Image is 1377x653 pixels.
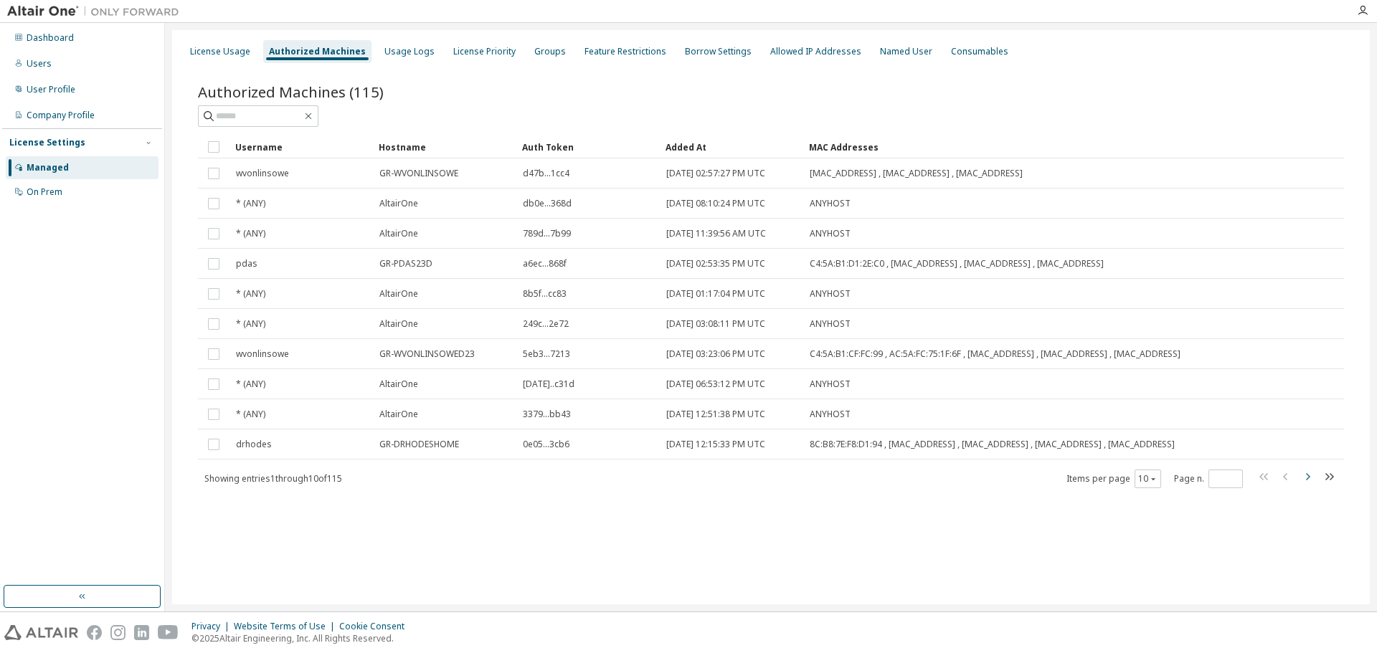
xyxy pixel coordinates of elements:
[191,621,234,632] div: Privacy
[810,198,851,209] span: ANYHOST
[236,318,265,330] span: * (ANY)
[158,625,179,640] img: youtube.svg
[534,46,566,57] div: Groups
[384,46,435,57] div: Usage Logs
[234,621,339,632] div: Website Terms of Use
[522,135,654,158] div: Auth Token
[810,409,851,420] span: ANYHOST
[523,228,571,239] span: 789d...7b99
[523,409,571,420] span: 3379...bb43
[379,258,432,270] span: GR-PDAS23D
[204,472,342,485] span: Showing entries 1 through 10 of 115
[453,46,516,57] div: License Priority
[87,625,102,640] img: facebook.svg
[1138,473,1158,485] button: 10
[666,168,765,179] span: [DATE] 02:57:27 PM UTC
[236,378,265,390] span: * (ANY)
[27,162,69,173] div: Managed
[523,378,574,390] span: [DATE]..c31d
[810,439,1175,450] span: 8C:B8:7E:F8:D1:94 , [MAC_ADDRESS] , [MAC_ADDRESS] , [MAC_ADDRESS] , [MAC_ADDRESS]
[379,439,459,450] span: GR-DRHODESHOME
[9,137,85,148] div: License Settings
[1174,470,1243,488] span: Page n.
[236,409,265,420] span: * (ANY)
[880,46,932,57] div: Named User
[379,168,458,179] span: GR-WVONLINSOWE
[236,198,265,209] span: * (ANY)
[379,409,418,420] span: AltairOne
[810,348,1180,360] span: C4:5A:B1:CF:FC:99 , AC:5A:FC:75:1F:6F , [MAC_ADDRESS] , [MAC_ADDRESS] , [MAC_ADDRESS]
[379,135,511,158] div: Hostname
[379,318,418,330] span: AltairOne
[810,288,851,300] span: ANYHOST
[810,318,851,330] span: ANYHOST
[236,288,265,300] span: * (ANY)
[134,625,149,640] img: linkedin.svg
[379,198,418,209] span: AltairOne
[666,318,765,330] span: [DATE] 03:08:11 PM UTC
[236,348,289,360] span: wvonlinsowe
[339,621,413,632] div: Cookie Consent
[379,288,418,300] span: AltairOne
[666,228,766,239] span: [DATE] 11:39:56 AM UTC
[523,288,567,300] span: 8b5f...cc83
[770,46,861,57] div: Allowed IP Addresses
[523,348,570,360] span: 5eb3...7213
[198,82,384,102] span: Authorized Machines (115)
[236,439,272,450] span: drhodes
[379,378,418,390] span: AltairOne
[236,168,289,179] span: wvonlinsowe
[810,168,1023,179] span: [MAC_ADDRESS] , [MAC_ADDRESS] , [MAC_ADDRESS]
[27,32,74,44] div: Dashboard
[666,348,765,360] span: [DATE] 03:23:06 PM UTC
[523,439,569,450] span: 0e05...3cb6
[951,46,1008,57] div: Consumables
[666,198,765,209] span: [DATE] 08:10:24 PM UTC
[523,198,572,209] span: db0e...368d
[191,632,413,644] p: © 2025 Altair Engineering, Inc. All Rights Reserved.
[27,84,75,95] div: User Profile
[810,258,1104,270] span: C4:5A:B1:D1:2E:C0 , [MAC_ADDRESS] , [MAC_ADDRESS] , [MAC_ADDRESS]
[110,625,126,640] img: instagram.svg
[810,378,851,390] span: ANYHOST
[666,439,765,450] span: [DATE] 12:15:33 PM UTC
[585,46,666,57] div: Feature Restrictions
[523,168,569,179] span: d47b...1cc4
[27,110,95,121] div: Company Profile
[236,258,257,270] span: pdas
[235,135,367,158] div: Username
[4,625,78,640] img: altair_logo.svg
[269,46,366,57] div: Authorized Machines
[685,46,752,57] div: Borrow Settings
[810,228,851,239] span: ANYHOST
[236,228,265,239] span: * (ANY)
[379,348,475,360] span: GR-WVONLINSOWED23
[7,4,186,19] img: Altair One
[666,409,765,420] span: [DATE] 12:51:38 PM UTC
[666,288,765,300] span: [DATE] 01:17:04 PM UTC
[666,135,798,158] div: Added At
[27,186,62,198] div: On Prem
[809,135,1193,158] div: MAC Addresses
[523,318,569,330] span: 249c...2e72
[666,258,765,270] span: [DATE] 02:53:35 PM UTC
[1066,470,1161,488] span: Items per page
[27,58,52,70] div: Users
[190,46,250,57] div: License Usage
[379,228,418,239] span: AltairOne
[523,258,567,270] span: a6ec...868f
[666,378,765,390] span: [DATE] 06:53:12 PM UTC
